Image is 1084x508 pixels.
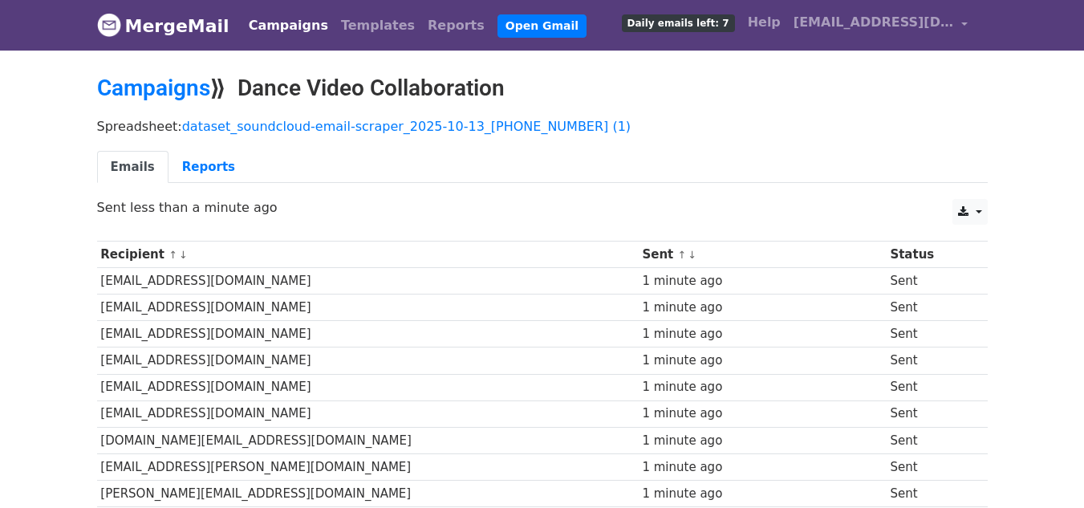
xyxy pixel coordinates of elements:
a: dataset_soundcloud-email-scraper_2025-10-13_[PHONE_NUMBER] (1) [182,119,631,134]
img: MergeMail logo [97,13,121,37]
h2: ⟫ Dance Video Collaboration [97,75,988,102]
td: Sent [887,480,975,506]
a: Campaigns [242,10,335,42]
td: [EMAIL_ADDRESS][DOMAIN_NAME] [97,400,639,427]
div: 1 minute ago [642,272,882,291]
td: [EMAIL_ADDRESS][PERSON_NAME][DOMAIN_NAME] [97,453,639,480]
td: Sent [887,400,975,427]
div: 1 minute ago [642,352,882,370]
div: 1 minute ago [642,299,882,317]
div: 1 minute ago [642,458,882,477]
a: Emails [97,151,168,184]
a: ↓ [179,249,188,261]
td: Sent [887,427,975,453]
td: [DOMAIN_NAME][EMAIL_ADDRESS][DOMAIN_NAME] [97,427,639,453]
td: [EMAIL_ADDRESS][DOMAIN_NAME] [97,295,639,321]
td: Sent [887,268,975,295]
td: [EMAIL_ADDRESS][DOMAIN_NAME] [97,347,639,374]
a: ↓ [688,249,696,261]
span: Daily emails left: 7 [622,14,735,32]
div: 1 minute ago [642,432,882,450]
th: Status [887,242,975,268]
a: Campaigns [97,75,210,101]
div: 1 minute ago [642,404,882,423]
th: Recipient [97,242,639,268]
td: [EMAIL_ADDRESS][DOMAIN_NAME] [97,374,639,400]
td: Sent [887,295,975,321]
td: [PERSON_NAME][EMAIL_ADDRESS][DOMAIN_NAME] [97,480,639,506]
a: [EMAIL_ADDRESS][DOMAIN_NAME] [787,6,975,44]
a: Templates [335,10,421,42]
a: Reports [168,151,249,184]
a: Open Gmail [497,14,587,38]
td: [EMAIL_ADDRESS][DOMAIN_NAME] [97,268,639,295]
td: Sent [887,453,975,480]
a: Reports [421,10,491,42]
div: 1 minute ago [642,485,882,503]
td: Sent [887,347,975,374]
a: ↑ [168,249,177,261]
span: [EMAIL_ADDRESS][DOMAIN_NAME] [794,13,954,32]
td: Sent [887,321,975,347]
th: Sent [639,242,887,268]
div: 1 minute ago [642,378,882,396]
td: [EMAIL_ADDRESS][DOMAIN_NAME] [97,321,639,347]
p: Sent less than a minute ago [97,199,988,216]
div: 1 minute ago [642,325,882,343]
p: Spreadsheet: [97,118,988,135]
td: Sent [887,374,975,400]
a: MergeMail [97,9,229,43]
a: Daily emails left: 7 [615,6,741,39]
a: Help [741,6,787,39]
a: ↑ [678,249,687,261]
